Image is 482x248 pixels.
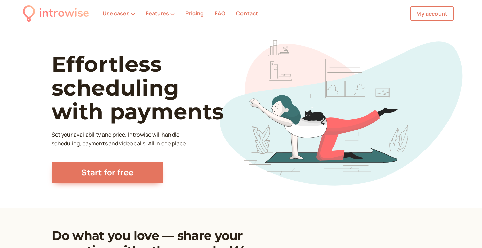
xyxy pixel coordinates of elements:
[448,215,482,248] iframe: Chat Widget
[52,52,248,124] h1: Effortless scheduling with payments
[52,130,189,148] p: Set your availability and price. Introwise will handle scheduling, payments and video calls. All ...
[410,6,454,21] a: My account
[146,10,175,16] button: Features
[23,4,89,23] a: introwise
[52,162,163,183] a: Start for free
[215,9,225,17] a: FAQ
[102,10,135,16] button: Use cases
[236,9,258,17] a: Contact
[185,9,204,17] a: Pricing
[39,4,89,23] div: introwise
